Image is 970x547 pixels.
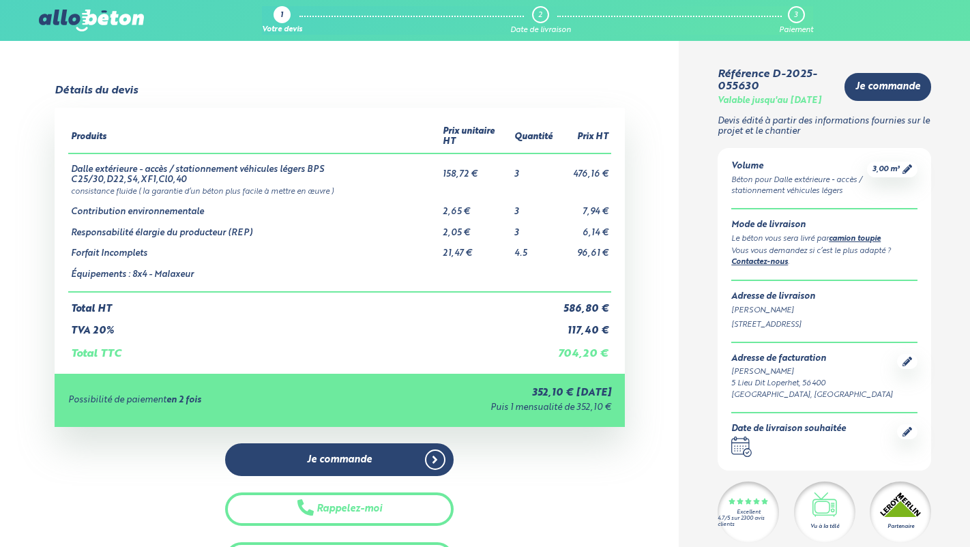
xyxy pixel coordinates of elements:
td: Dalle extérieure - accès / stationnement véhicules légers BPS C25/30,D22,S4,XF1,Cl0,40 [68,153,440,185]
div: Référence D-2025-055630 [718,68,834,93]
td: 3 [512,153,555,185]
td: 2,65 € [440,196,512,218]
div: Volume [731,162,867,172]
td: 158,72 € [440,153,512,185]
div: [STREET_ADDRESS] [731,319,917,331]
a: Je commande [844,73,931,101]
div: Adresse de facturation [731,354,897,364]
div: 1 [280,12,283,20]
div: Vu à la télé [810,522,839,531]
td: 96,61 € [555,238,611,259]
td: 2,05 € [440,218,512,239]
span: Je commande [307,454,372,466]
div: Béton pour Dalle extérieure - accès / stationnement véhicules légers [731,175,867,198]
div: Partenaire [887,522,914,531]
td: 3 [512,218,555,239]
td: Forfait Incomplets [68,238,440,259]
th: Produits [68,121,440,153]
td: 476,16 € [555,153,611,185]
div: Détails du devis [55,85,138,97]
td: Total TTC [68,337,555,360]
div: [PERSON_NAME] [731,305,917,316]
div: Votre devis [262,26,302,35]
button: Rappelez-moi [225,492,453,526]
div: Date de livraison souhaitée [731,424,846,434]
th: Quantité [512,121,555,153]
div: 352,10 € [DATE] [353,387,611,399]
td: Total HT [68,292,555,315]
a: 1 Votre devis [262,6,302,35]
div: 5 Lieu Dit Loperhet, 56400 [GEOGRAPHIC_DATA], [GEOGRAPHIC_DATA] [731,378,897,401]
td: Responsabilité élargie du producteur (REP) [68,218,440,239]
td: TVA 20% [68,314,555,337]
td: 586,80 € [555,292,611,315]
td: 704,20 € [555,337,611,360]
td: 3 [512,196,555,218]
div: 4.7/5 sur 2300 avis clients [718,516,779,528]
th: Prix unitaire HT [440,121,512,153]
div: Excellent [737,509,761,516]
div: Mode de livraison [731,220,917,231]
a: Je commande [225,443,453,477]
strong: en 2 fois [166,396,201,404]
div: Date de livraison [510,26,571,35]
td: 4.5 [512,238,555,259]
td: consistance fluide ( la garantie d’un béton plus facile à mettre en œuvre ) [68,185,611,196]
div: Valable jusqu'au [DATE] [718,96,821,106]
td: 21,47 € [440,238,512,259]
a: 2 Date de livraison [510,6,571,35]
th: Prix HT [555,121,611,153]
span: Je commande [855,81,920,93]
img: allobéton [39,10,144,31]
div: 3 [794,11,797,20]
td: 6,14 € [555,218,611,239]
a: camion toupie [829,235,881,243]
div: 2 [538,11,542,20]
div: Adresse de livraison [731,292,917,302]
td: Contribution environnementale [68,196,440,218]
td: Équipements : 8x4 - Malaxeur [68,259,440,292]
div: Paiement [779,26,813,35]
div: Puis 1 mensualité de 352,10 € [353,403,611,413]
td: 117,40 € [555,314,611,337]
div: Possibilité de paiement [68,396,353,406]
div: [PERSON_NAME] [731,366,897,378]
div: Vous vous demandez si c’est le plus adapté ? . [731,246,917,269]
td: 7,94 € [555,196,611,218]
a: Contactez-nous [731,258,788,266]
a: 3 Paiement [779,6,813,35]
p: Devis édité à partir des informations fournies sur le projet et le chantier [718,117,931,136]
div: Le béton vous sera livré par [731,233,917,246]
